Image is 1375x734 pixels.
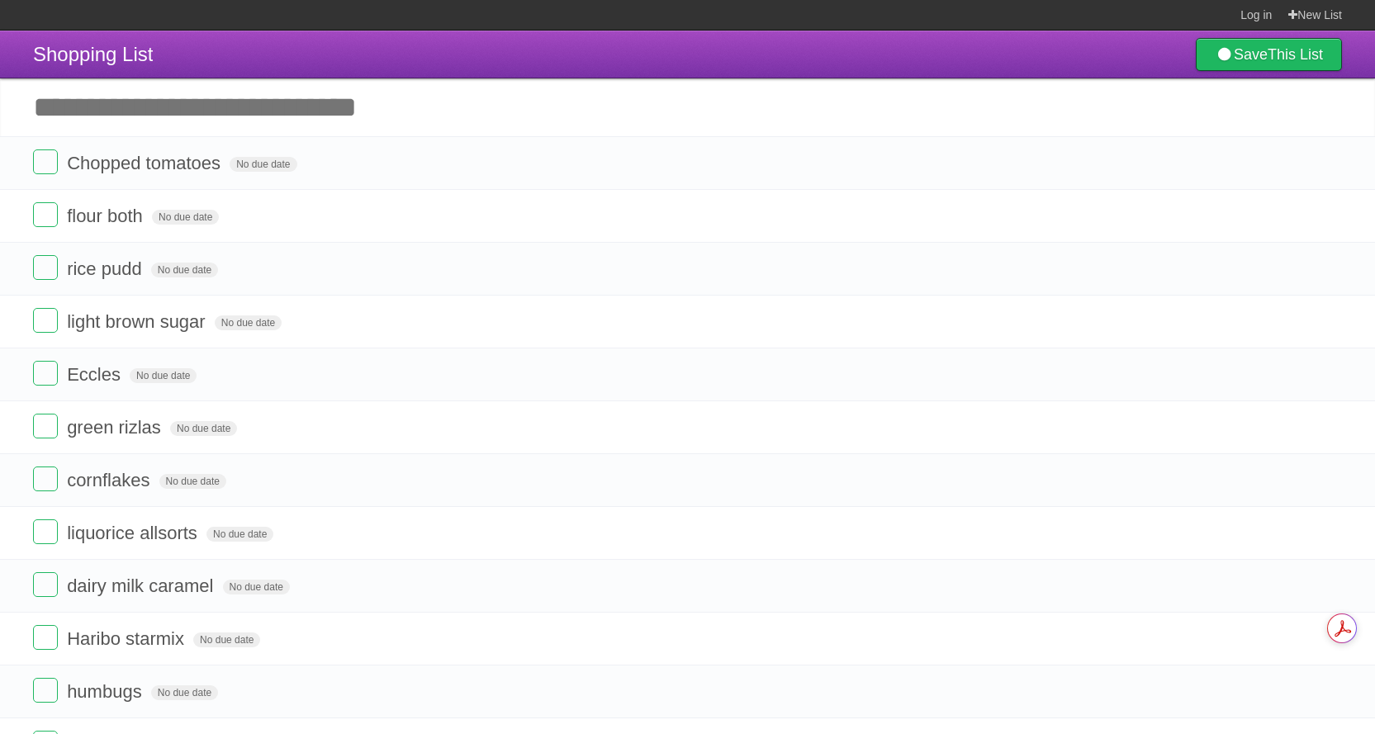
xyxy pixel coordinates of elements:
[230,157,296,172] span: No due date
[33,572,58,597] label: Done
[33,414,58,438] label: Done
[33,361,58,386] label: Done
[33,255,58,280] label: Done
[170,421,237,436] span: No due date
[151,263,218,277] span: No due date
[1241,572,1273,599] label: Star task
[215,315,282,330] span: No due date
[33,625,58,650] label: Done
[67,153,225,173] span: Chopped tomatoes
[67,523,202,543] span: liquorice allsorts
[1241,202,1273,230] label: Star task
[159,474,226,489] span: No due date
[193,632,260,647] span: No due date
[33,466,58,491] label: Done
[67,311,210,332] span: light brown sugar
[152,210,219,225] span: No due date
[33,149,58,174] label: Done
[67,258,146,279] span: rice pudd
[1241,466,1273,494] label: Star task
[206,527,273,542] span: No due date
[67,681,146,702] span: humbugs
[1241,255,1273,282] label: Star task
[223,580,290,594] span: No due date
[33,678,58,703] label: Done
[67,417,165,438] span: green rizlas
[67,206,147,226] span: flour both
[67,575,217,596] span: dairy milk caramel
[1268,46,1323,63] b: This List
[1241,308,1273,335] label: Star task
[33,519,58,544] label: Done
[1241,519,1273,547] label: Star task
[67,470,154,490] span: cornflakes
[33,43,153,65] span: Shopping List
[1241,414,1273,441] label: Star task
[33,202,58,227] label: Done
[1241,625,1273,652] label: Star task
[67,364,125,385] span: Eccles
[33,308,58,333] label: Done
[67,628,188,649] span: Haribo starmix
[1196,38,1342,71] a: SaveThis List
[1241,678,1273,705] label: Star task
[1241,149,1273,177] label: Star task
[130,368,197,383] span: No due date
[151,685,218,700] span: No due date
[1241,361,1273,388] label: Star task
